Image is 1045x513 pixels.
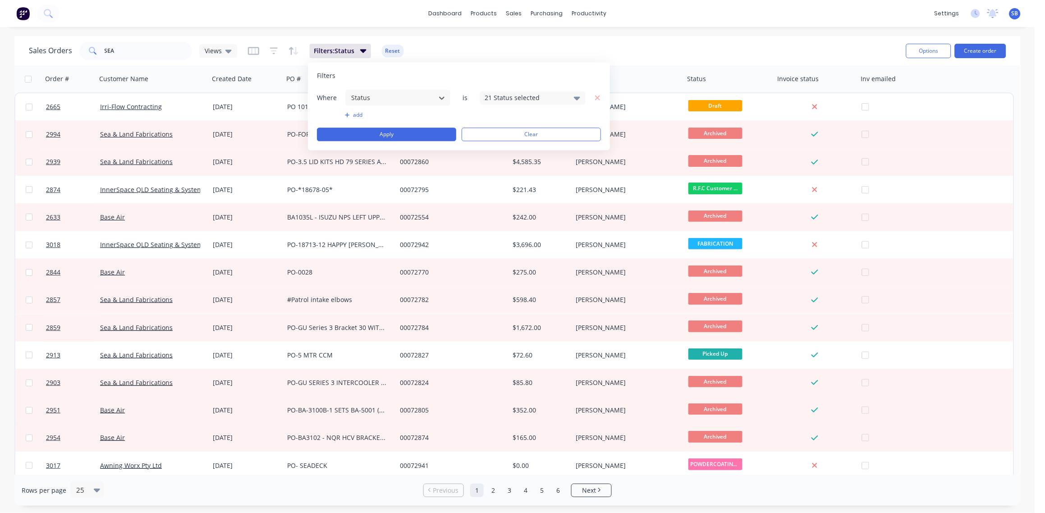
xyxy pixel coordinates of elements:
div: $72.60 [513,351,566,360]
div: [DATE] [213,461,280,470]
div: [DATE] [213,323,280,332]
span: Archived [688,266,742,277]
a: 3017 [46,452,100,479]
a: Next page [572,486,611,495]
span: 2939 [46,157,60,166]
div: products [467,7,502,20]
a: Base Air [100,433,125,442]
div: [PERSON_NAME] [576,295,676,304]
a: 2857 [46,286,100,313]
div: PO-GU Series 3 Bracket 30 WITH HD LOGO 10 WITHOUTH LOGO [287,323,387,332]
a: 2874 [46,176,100,203]
div: [PERSON_NAME] [576,268,676,277]
div: [PERSON_NAME] [576,378,676,387]
div: Invoice status [778,74,819,83]
span: Next [582,486,596,495]
a: Base Air [100,268,125,276]
span: Previous [433,486,459,495]
a: Sea & Land Fabrications [100,130,173,138]
ul: Pagination [420,484,615,497]
span: FABRICATION [688,238,742,249]
div: [DATE] [213,295,280,304]
button: Filters:Status [310,44,371,58]
div: [PERSON_NAME] [576,406,676,415]
div: 00072805 [400,406,500,415]
a: Page 3 [503,484,516,497]
div: $242.00 [513,213,566,222]
a: InnerSpace QLD Seating & Systems Pty Ltd [100,240,228,249]
span: Draft [688,100,742,111]
span: Archived [688,155,742,166]
div: PO- SEADECK [287,461,387,470]
div: 00072554 [400,213,500,222]
div: [DATE] [213,268,280,277]
span: 2874 [46,185,60,194]
a: 2844 [46,259,100,286]
div: 00072942 [400,240,500,249]
div: [PERSON_NAME] [576,102,676,111]
div: [PERSON_NAME] [576,351,676,360]
span: Where [317,93,344,102]
div: [PERSON_NAME] [576,185,676,194]
a: Base Air [100,406,125,414]
div: [PERSON_NAME] [576,157,676,166]
div: $0.00 [513,461,566,470]
h1: Sales Orders [29,46,72,55]
div: 00072795 [400,185,500,194]
div: [DATE] [213,378,280,387]
span: is [456,93,474,102]
a: 2954 [46,424,100,451]
div: PO-3.5 LID KITS HD 79 SERIES AIRBOXES [287,157,387,166]
span: R.F.C Customer ... [688,183,742,194]
a: 2939 [46,148,100,175]
div: Inv emailed [861,74,896,83]
a: 2903 [46,369,100,396]
div: [DATE] [213,351,280,360]
button: Options [906,44,951,58]
div: PO-0028 [287,268,387,277]
a: InnerSpace QLD Seating & Systems Pty Ltd [100,185,228,194]
div: [PERSON_NAME] [576,323,676,332]
div: [DATE] [213,157,280,166]
span: Archived [688,293,742,304]
a: Sea & Land Fabrications [100,295,173,304]
a: Sea & Land Fabrications [100,378,173,387]
span: 2633 [46,213,60,222]
span: 2954 [46,433,60,442]
div: $3,696.00 [513,240,566,249]
div: $165.00 [513,433,566,442]
span: SB [1012,9,1018,18]
span: POWDERCOATING/S... [688,458,742,470]
a: Page 5 [535,484,549,497]
div: [DATE] [213,433,280,442]
div: Customer Name [99,74,148,83]
div: $4,585.35 [513,157,566,166]
button: Clear [462,128,601,141]
div: $275.00 [513,268,566,277]
div: 00072784 [400,323,500,332]
div: PO-GU SERIES 3 INTERCOOLER BRACKETS WITH P4X4 LOGO [287,378,387,387]
div: $221.43 [513,185,566,194]
span: 2859 [46,323,60,332]
div: 00072770 [400,268,500,277]
a: 2913 [46,342,100,369]
div: Status [687,74,706,83]
a: 3018 [46,231,100,258]
div: PO-18713-12 HAPPY [PERSON_NAME] BASES BLACK SATIN [287,240,387,249]
input: Search... [105,42,192,60]
span: 2844 [46,268,60,277]
span: Rows per page [22,486,66,495]
span: Archived [688,321,742,332]
span: 2994 [46,130,60,139]
div: PO 1010-[GEOGRAPHIC_DATA][PERSON_NAME] [287,102,387,111]
div: [DATE] [213,130,280,139]
span: Picked Up [688,348,742,360]
span: 2951 [46,406,60,415]
div: settings [930,7,964,20]
span: Archived [688,128,742,139]
div: [PERSON_NAME] [576,240,676,249]
div: PO-*18678-05* [287,185,387,194]
span: Filters: Status [314,46,355,55]
span: 2903 [46,378,60,387]
div: [PERSON_NAME] [576,213,676,222]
